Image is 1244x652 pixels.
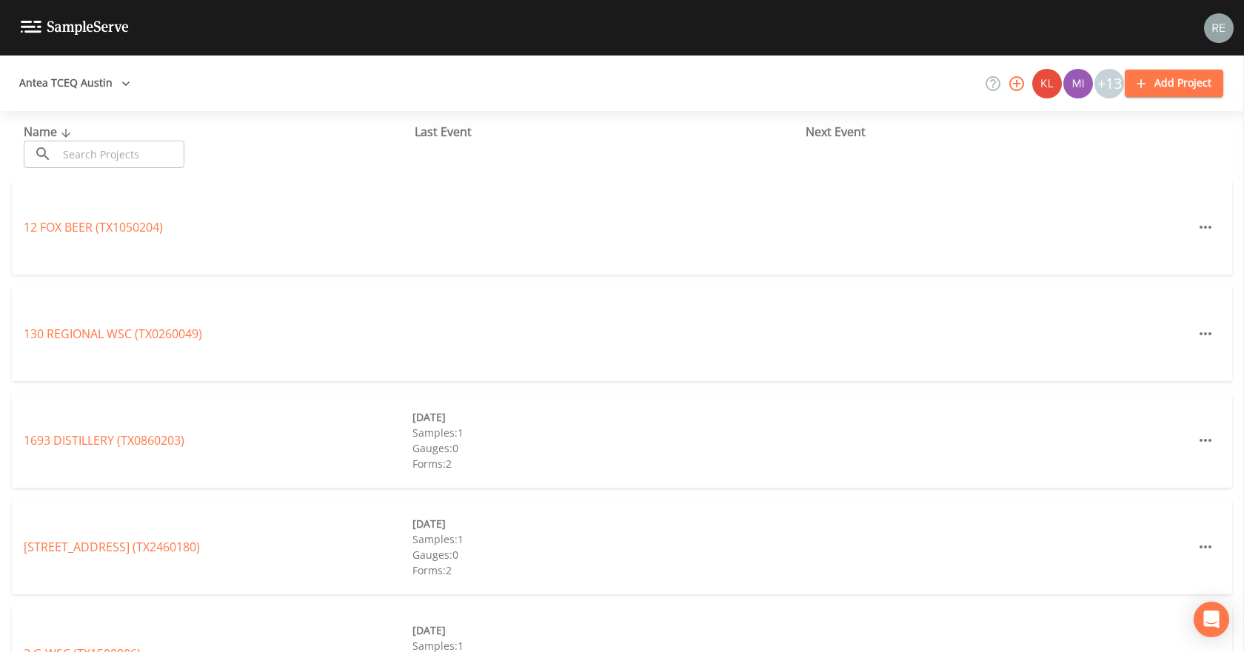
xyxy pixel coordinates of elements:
[24,219,163,235] a: 12 FOX BEER (TX1050204)
[412,456,801,471] div: Forms: 2
[21,21,129,35] img: logo
[412,531,801,547] div: Samples: 1
[1125,70,1223,97] button: Add Project
[1094,69,1124,98] div: +13
[1194,602,1229,637] div: Open Intercom Messenger
[412,516,801,531] div: [DATE]
[1063,69,1094,98] div: Miriaha Caddie
[412,425,801,440] div: Samples: 1
[1032,69,1062,98] img: 9c4450d90d3b8045b2e5fa62e4f92659
[1204,13,1234,43] img: e720f1e92442e99c2aab0e3b783e6548
[412,547,801,562] div: Gauges: 0
[415,123,806,141] div: Last Event
[412,622,801,638] div: [DATE]
[13,70,136,97] button: Antea TCEQ Austin
[24,326,202,342] a: 130 REGIONAL WSC (TX0260049)
[24,432,184,448] a: 1693 DISTILLERY (TX0860203)
[412,440,801,456] div: Gauges: 0
[412,562,801,578] div: Forms: 2
[24,539,200,555] a: [STREET_ADDRESS] (TX2460180)
[24,124,75,140] span: Name
[1031,69,1063,98] div: Kler Teran
[806,123,1197,141] div: Next Event
[1063,69,1093,98] img: a1ea4ff7c53760f38bef77ef7c6649bf
[58,141,184,168] input: Search Projects
[412,409,801,425] div: [DATE]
